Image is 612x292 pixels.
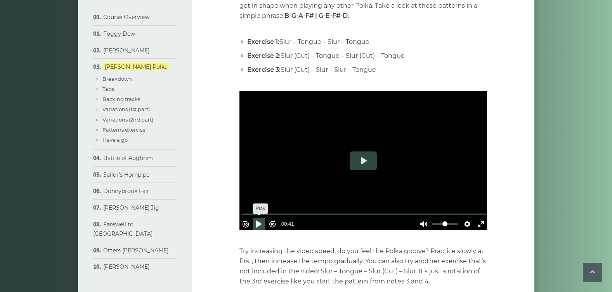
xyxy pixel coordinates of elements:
[103,247,168,254] a: Otters [PERSON_NAME]
[102,127,146,133] a: Patterns exercise
[103,30,135,37] a: Foggy Dew
[245,65,487,75] li: Slur (Cut) – Slur – Slur – Tongue
[239,246,487,287] p: Try increasing the video speed, do you feel the Polka groove? Practice slowly at first, then incr...
[102,106,150,112] a: Variations (1st part)
[102,116,153,123] a: Variations (2nd part)
[247,52,281,59] strong: Exercise 2:
[247,38,279,45] strong: Exercise 1:
[103,204,159,211] a: [PERSON_NAME] Jig
[93,221,153,237] a: Farewell to [GEOGRAPHIC_DATA]
[103,171,149,178] a: Sailor’s Hornpipe
[103,63,169,70] a: [PERSON_NAME] Polka
[102,76,132,82] a: Breakdown
[245,51,487,61] li: Slur (Cut) – Tongue – Slur (Cut) – Tongue
[102,96,140,102] a: Backing tracks
[103,47,149,54] a: [PERSON_NAME]
[102,86,114,92] a: Tabs
[103,155,153,162] a: Battle of Aughrim
[284,12,348,19] strong: B-G-A-F# | G-E-F#-D
[102,137,128,143] a: Have a go
[103,188,149,195] a: Donnybrook Fair
[245,37,487,47] li: Slur – Tongue – Slur – Tongue
[103,14,149,21] a: Course Overview
[103,263,149,270] a: [PERSON_NAME]
[247,66,281,73] strong: Exercise 3:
